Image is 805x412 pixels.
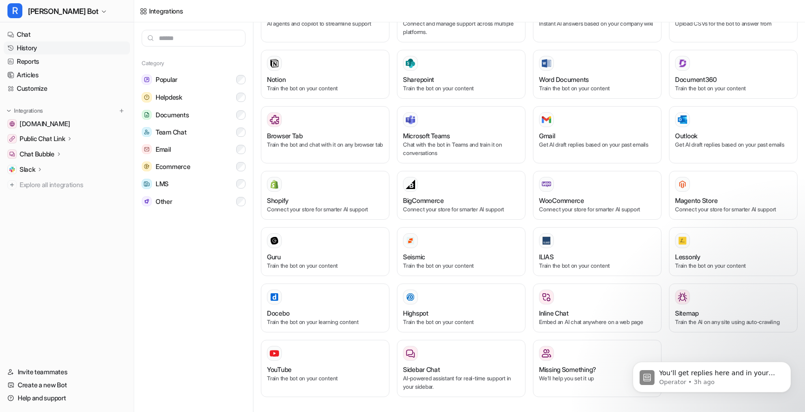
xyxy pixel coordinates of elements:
[542,349,551,358] img: Missing Something?
[539,131,555,141] h3: Gmail
[20,119,70,128] span: [DOMAIN_NAME]
[156,128,186,137] span: Team Chat
[270,349,279,358] img: YouTube
[28,5,98,18] span: [PERSON_NAME] Bot
[261,227,389,276] button: GuruGuruTrain the bot on your content
[403,262,519,270] p: Train the bot on your content
[397,340,525,397] button: Sidebar ChatAI-powered assistant for real-time support in your sidebar.
[4,392,130,405] a: Help and support
[406,292,415,302] img: Highspot
[406,59,415,68] img: Sharepoint
[539,374,655,383] p: We’ll help you set it up
[403,205,519,214] p: Connect your store for smarter AI support
[267,262,383,270] p: Train the bot on your content
[539,318,655,326] p: Embed an AI chat anywhere on a web page
[533,284,662,332] button: Inline ChatEmbed an AI chat anywhere on a web page
[4,365,130,378] a: Invite teammates
[675,262,791,270] p: Train the bot on your content
[142,179,152,189] img: LMS
[9,151,15,157] img: Chat Bubble
[261,284,389,332] button: DoceboDoceboTrain the bot on your learning content
[397,284,525,332] button: HighspotHighspotTrain the bot on your content
[267,365,292,374] h3: YouTube
[542,116,551,123] img: Gmail
[270,236,279,245] img: Guru
[403,365,440,374] h3: Sidebar Chat
[619,342,805,407] iframe: Intercom notifications message
[675,20,791,28] p: Upload CSVs for the bot to answer from
[675,141,791,149] p: Get AI draft replies based on your past emails
[261,106,389,163] button: Browser TabBrowser TabTrain the bot and chat with it on any browser tab
[4,68,130,81] a: Articles
[539,252,554,262] h3: ILIAS
[14,107,43,115] p: Integrations
[539,141,655,149] p: Get AI draft replies based on your past emails
[142,88,246,106] button: HelpdeskHelpdesk
[261,50,389,99] button: NotionNotionTrain the bot on your content
[406,236,415,245] img: Seismic
[270,59,279,68] img: Notion
[142,74,152,85] img: Popular
[20,177,126,192] span: Explore all integrations
[4,378,130,392] a: Create a new Bot
[403,318,519,326] p: Train the bot on your content
[539,196,584,205] h3: WooCommerce
[267,131,303,141] h3: Browser Tab
[4,82,130,95] a: Customize
[9,136,15,142] img: Public Chat Link
[4,28,130,41] a: Chat
[267,196,289,205] h3: Shopify
[539,74,589,84] h3: Word Documents
[539,262,655,270] p: Train the bot on your content
[261,340,389,397] button: YouTubeYouTubeTrain the bot on your content
[539,365,596,374] h3: Missing Something?
[403,196,444,205] h3: BigCommerce
[542,59,551,68] img: Word Documents
[678,292,687,302] img: Sitemap
[397,171,525,220] button: BigCommerceBigCommerceConnect your store for smarter AI support
[397,227,525,276] button: SeismicSeismicTrain the bot on your content
[156,179,169,189] span: LMS
[142,71,246,88] button: PopularPopular
[539,84,655,93] p: Train the bot on your content
[678,59,687,68] img: Document360
[267,205,383,214] p: Connect your store for smarter AI support
[6,108,12,114] img: expand menu
[403,74,434,84] h3: Sharepoint
[403,84,519,93] p: Train the bot on your content
[270,292,279,302] img: Docebo
[156,75,177,84] span: Popular
[261,171,389,220] button: ShopifyShopifyConnect your store for smarter AI support
[539,205,655,214] p: Connect your store for smarter AI support
[20,149,55,159] p: Chat Bubble
[142,127,152,137] img: Team Chat
[403,131,450,141] h3: Microsoft Teams
[403,308,429,318] h3: Highspot
[142,158,246,175] button: EcommerceEcommerce
[142,196,152,206] img: Other
[533,340,662,397] button: Missing Something?Missing Something?We’ll help you set it up
[142,110,152,120] img: Documents
[678,236,687,245] img: Lessonly
[397,106,525,163] button: Microsoft TeamsMicrosoft TeamsChat with the bot in Teams and train it on conversations
[142,162,152,171] img: Ecommerce
[403,20,519,36] p: Connect and manage support across multiple platforms.
[156,145,171,154] span: Email
[267,20,383,28] p: AI agents and copilot to streamline support
[533,50,662,99] button: Word DocumentsWord DocumentsTrain the bot on your content
[267,84,383,93] p: Train the bot on your content
[4,106,46,115] button: Integrations
[542,182,551,187] img: WooCommerce
[9,167,15,172] img: Slack
[4,55,130,68] a: Reports
[533,227,662,276] button: ILIASILIASTrain the bot on your content
[142,92,152,102] img: Helpdesk
[142,175,246,193] button: LMSLMS
[118,108,125,114] img: menu_add.svg
[267,141,383,149] p: Train the bot and chat with it on any browser tab
[539,20,655,28] p: Instant AI answers based on your company wiki
[669,50,798,99] button: Document360Document360Train the bot on your content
